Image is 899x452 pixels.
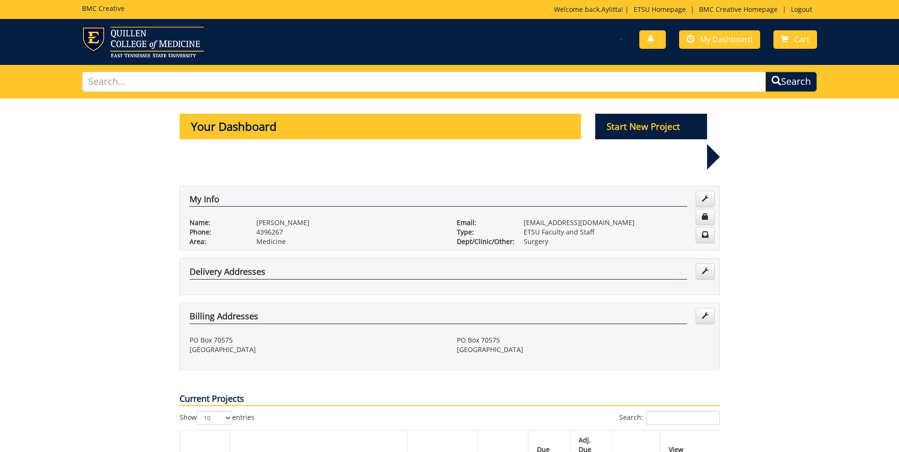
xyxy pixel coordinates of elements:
[694,5,782,14] a: BMC Creative Homepage
[82,5,125,12] h5: BMC Creative
[457,237,509,246] p: Dept/Clinic/Other:
[190,267,687,280] h4: Delivery Addresses
[696,308,715,324] a: Edit Addresses
[457,218,509,227] p: Email:
[457,335,710,345] p: PO Box 70575
[794,34,809,45] span: Cart
[696,191,715,207] a: Edit Info
[190,227,242,237] p: Phone:
[595,114,707,139] p: Start New Project
[256,218,443,227] p: [PERSON_NAME]
[180,114,581,139] p: Your Dashboard
[619,411,720,425] label: Search:
[190,237,242,246] p: Area:
[457,345,710,354] p: [GEOGRAPHIC_DATA]
[524,227,710,237] p: ETSU Faculty and Staff
[696,209,715,225] a: Change Password
[786,5,817,14] a: Logout
[524,237,710,246] p: Surgery
[773,30,817,49] a: Cart
[554,5,817,14] p: Welcome back, ! | | |
[700,34,753,45] span: My Dashboard
[595,123,707,132] a: Start New Project
[190,345,443,354] p: [GEOGRAPHIC_DATA]
[646,411,720,425] input: Search:
[82,72,766,92] input: Search...
[601,5,621,14] a: Aylitta
[197,411,232,425] select: Showentries
[679,30,760,49] a: My Dashboard
[190,195,687,207] h4: My Info
[696,227,715,243] a: Change Communication Preferences
[180,393,720,406] p: Current Projects
[765,72,817,92] button: Search
[629,5,690,14] a: ETSU Homepage
[524,218,710,227] p: [EMAIL_ADDRESS][DOMAIN_NAME]
[190,218,242,227] p: Name:
[256,227,443,237] p: 4396267
[180,411,254,425] label: Show entries
[190,312,687,324] h4: Billing Addresses
[82,27,204,57] img: ETSU logo
[457,227,509,237] p: Type:
[696,263,715,280] a: Edit Addresses
[256,237,443,246] p: Medicine
[190,335,443,345] p: PO Box 70575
